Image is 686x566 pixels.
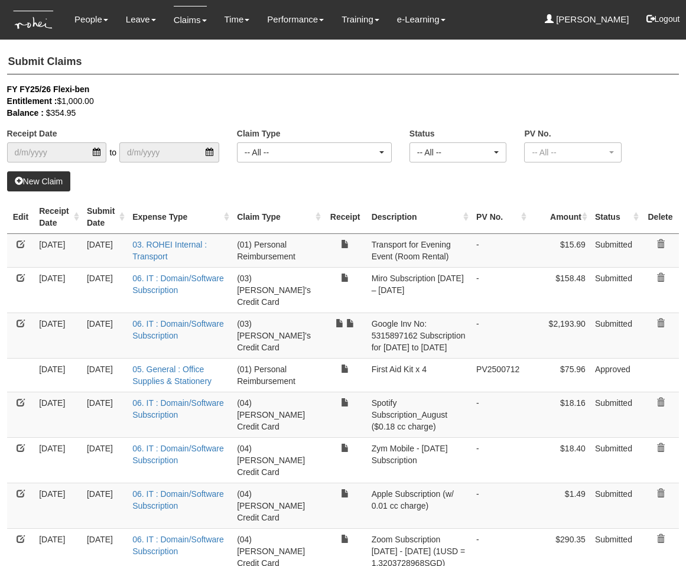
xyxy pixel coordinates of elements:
[590,437,642,483] td: Submitted
[34,483,82,528] td: [DATE]
[7,128,57,139] label: Receipt Date
[74,6,108,33] a: People
[590,358,642,392] td: Approved
[82,392,128,437] td: [DATE]
[82,200,128,234] th: Submit Date : activate to sort column ascending
[132,240,207,261] a: 03. ROHEI Internal : Transport
[237,142,392,162] button: -- All --
[529,358,590,392] td: $75.96
[82,313,128,358] td: [DATE]
[532,147,607,158] div: -- All --
[472,267,529,313] td: -
[82,233,128,267] td: [DATE]
[409,142,507,162] button: -- All --
[232,392,323,437] td: (04) [PERSON_NAME] Credit Card
[7,200,35,234] th: Edit
[82,267,128,313] td: [DATE]
[417,147,492,158] div: -- All --
[7,171,71,191] a: New Claim
[34,267,82,313] td: [DATE]
[472,437,529,483] td: -
[132,365,212,386] a: 05. General : Office Supplies & Stationery
[132,489,224,510] a: 06. IT : Domain/Software Subscription
[34,392,82,437] td: [DATE]
[128,200,232,234] th: Expense Type : activate to sort column ascending
[34,200,82,234] th: Receipt Date : activate to sort column ascending
[590,483,642,528] td: Submitted
[237,128,281,139] label: Claim Type
[232,267,323,313] td: (03) [PERSON_NAME]'s Credit Card
[529,392,590,437] td: $18.16
[225,6,250,33] a: Time
[232,437,323,483] td: (04) [PERSON_NAME] Credit Card
[232,233,323,267] td: (01) Personal Reimbursement
[529,313,590,358] td: $2,193.90
[409,128,435,139] label: Status
[7,142,107,162] input: d/m/yyyy
[119,142,219,162] input: d/m/yyyy
[529,437,590,483] td: $18.40
[324,200,367,234] th: Receipt
[132,444,224,465] a: 06. IT : Domain/Software Subscription
[34,233,82,267] td: [DATE]
[267,6,324,33] a: Performance
[126,6,156,33] a: Leave
[232,313,323,358] td: (03) [PERSON_NAME]'s Credit Card
[367,313,472,358] td: Google Inv No: 5315897162 Subscription for [DATE] to [DATE]
[367,483,472,528] td: Apple Subscription (w/ 0.01 cc charge)
[397,6,446,33] a: e-Learning
[34,437,82,483] td: [DATE]
[590,392,642,437] td: Submitted
[132,535,224,556] a: 06. IT : Domain/Software Subscription
[34,313,82,358] td: [DATE]
[232,200,323,234] th: Claim Type : activate to sort column ascending
[367,200,472,234] th: Description : activate to sort column ascending
[82,483,128,528] td: [DATE]
[367,233,472,267] td: Transport for Evening Event (Room Rental)
[82,437,128,483] td: [DATE]
[472,313,529,358] td: -
[174,6,207,34] a: Claims
[529,233,590,267] td: $15.69
[524,142,622,162] button: -- All --
[367,358,472,392] td: First Aid Kit x 4
[590,313,642,358] td: Submitted
[529,483,590,528] td: $1.49
[472,200,529,234] th: PV No. : activate to sort column ascending
[34,358,82,392] td: [DATE]
[132,319,224,340] a: 06. IT : Domain/Software Subscription
[106,142,119,162] span: to
[642,200,680,234] th: Delete
[232,483,323,528] td: (04) [PERSON_NAME] Credit Card
[472,233,529,267] td: -
[7,50,680,74] h4: Submit Claims
[472,358,529,392] td: PV2500712
[7,108,44,118] b: Balance :
[590,200,642,234] th: Status : activate to sort column ascending
[132,398,224,419] a: 06. IT : Domain/Software Subscription
[529,267,590,313] td: $158.48
[7,95,662,107] div: $1,000.00
[82,358,128,392] td: [DATE]
[545,6,629,33] a: [PERSON_NAME]
[342,6,379,33] a: Training
[524,128,551,139] label: PV No.
[367,267,472,313] td: Miro Subscription [DATE] – [DATE]
[46,108,76,118] span: $354.95
[232,358,323,392] td: (01) Personal Reimbursement
[472,483,529,528] td: -
[132,274,224,295] a: 06. IT : Domain/Software Subscription
[590,267,642,313] td: Submitted
[472,392,529,437] td: -
[529,200,590,234] th: Amount : activate to sort column ascending
[636,519,674,554] iframe: chat widget
[7,96,57,106] b: Entitlement :
[7,84,90,94] b: FY FY25/26 Flexi-ben
[245,147,377,158] div: -- All --
[367,437,472,483] td: Zym Mobile - [DATE] Subscription
[590,233,642,267] td: Submitted
[367,392,472,437] td: Spotify Subscription_August ($0.18 cc charge)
